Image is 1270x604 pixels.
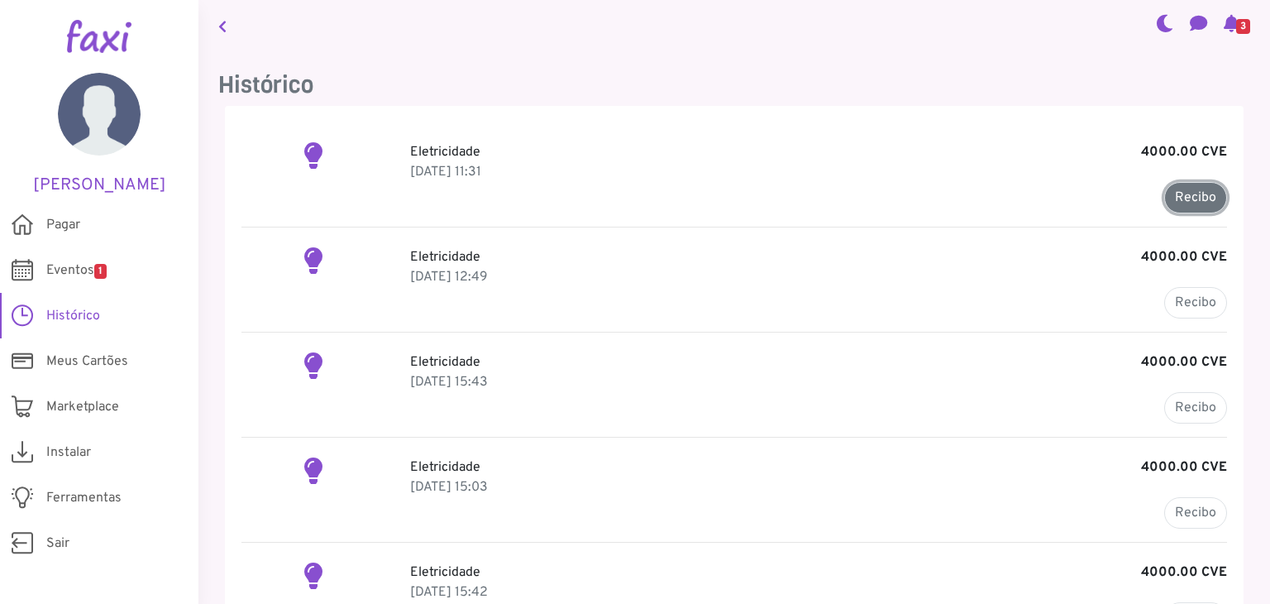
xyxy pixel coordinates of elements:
[46,306,100,326] span: Histórico
[46,352,128,372] span: Meus Cartões
[410,582,1227,602] p: 28 Apr 2025, 16:42
[46,215,80,235] span: Pagar
[218,71,1250,99] h3: Histórico
[410,352,1227,372] p: Eletricidade
[1141,458,1227,477] b: 4000.00 CVE
[410,372,1227,392] p: 27 Jun 2025, 16:43
[410,458,1227,477] p: Eletricidade
[410,142,1227,162] p: Eletricidade
[46,443,91,463] span: Instalar
[410,267,1227,287] p: 28 Jul 2025, 13:49
[94,264,107,279] span: 1
[1141,142,1227,162] b: 4000.00 CVE
[46,397,119,417] span: Marketplace
[1141,247,1227,267] b: 4000.00 CVE
[46,488,122,508] span: Ferramentas
[25,175,174,195] h5: [PERSON_NAME]
[410,247,1227,267] p: Eletricidade
[1141,563,1227,582] b: 4000.00 CVE
[1164,287,1227,319] a: Recibo
[410,477,1227,497] p: 30 May 2025, 16:03
[1236,19,1250,34] span: 3
[1164,392,1227,424] a: Recibo
[25,73,174,195] a: [PERSON_NAME]
[410,563,1227,582] p: Eletricidade
[1164,182,1227,213] a: Recibo
[410,162,1227,182] p: 09 Sep 2025, 12:31
[1164,497,1227,529] a: Recibo
[46,534,69,554] span: Sair
[1141,352,1227,372] b: 4000.00 CVE
[46,261,107,280] span: Eventos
